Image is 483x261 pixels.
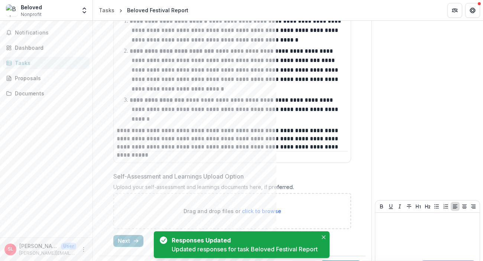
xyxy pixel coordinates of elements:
[15,89,84,97] div: Documents
[395,202,404,211] button: Italicize
[79,245,88,254] button: More
[423,202,432,211] button: Heading 2
[61,243,76,249] p: User
[6,4,18,16] img: Beloved
[441,202,450,211] button: Ordered List
[15,74,84,82] div: Proposals
[405,202,414,211] button: Strike
[113,235,143,247] button: Next
[113,172,244,181] p: Self-Assessment and Learnings Upload Option
[15,44,84,52] div: Dashboard
[127,6,188,14] div: Beloved Festival Report
[8,247,13,252] div: Sara Luria
[19,250,76,257] p: [PERSON_NAME][EMAIL_ADDRESS][DOMAIN_NAME]
[96,5,191,16] nav: breadcrumb
[21,11,42,18] span: Nonprofit
[432,202,441,211] button: Bullet List
[15,30,87,36] span: Notifications
[460,202,469,211] button: Align Center
[451,202,460,211] button: Align Left
[172,245,318,254] div: Updated responses for task Beloved Festival Report
[19,242,58,250] p: [PERSON_NAME]
[3,42,90,54] a: Dashboard
[184,207,281,215] p: Drag and drop files or
[21,3,42,11] div: Beloved
[79,3,90,18] button: Open entity switcher
[242,208,281,214] span: click to browse
[96,5,117,16] a: Tasks
[469,202,478,211] button: Align Right
[319,233,328,242] button: Close
[465,3,480,18] button: Get Help
[414,202,423,211] button: Heading 1
[113,184,351,193] div: Upload your self-assessment and learnings documents here, if preferred.
[172,236,315,245] div: Responses Updated
[386,202,395,211] button: Underline
[3,27,90,39] button: Notifications
[3,72,90,84] a: Proposals
[99,6,114,14] div: Tasks
[447,3,462,18] button: Partners
[377,202,386,211] button: Bold
[15,59,84,67] div: Tasks
[3,57,90,69] a: Tasks
[3,87,90,99] a: Documents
